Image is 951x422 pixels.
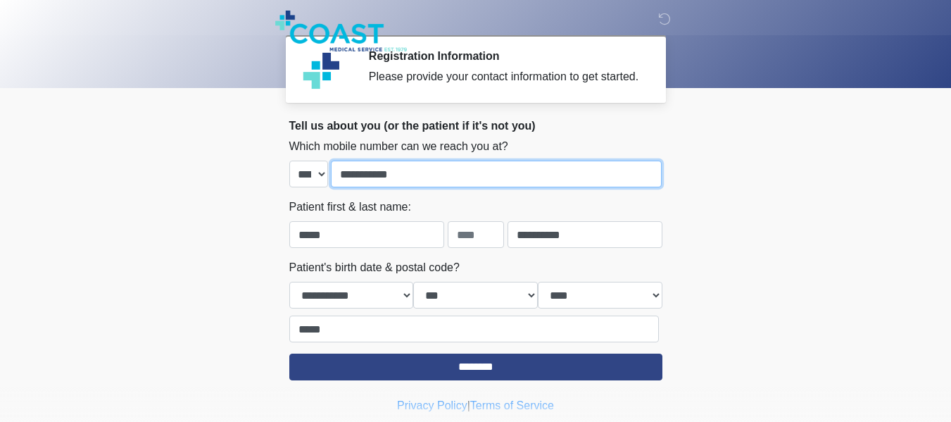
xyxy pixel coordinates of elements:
[289,138,508,155] label: Which mobile number can we reach you at?
[289,119,662,132] h2: Tell us about you (or the patient if it's not you)
[369,68,641,85] div: Please provide your contact information to get started.
[397,399,467,411] a: Privacy Policy
[300,49,342,92] img: Agent Avatar
[467,399,470,411] a: |
[289,199,411,216] label: Patient first & last name:
[275,11,408,51] img: Coast Medical Service Logo
[470,399,554,411] a: Terms of Service
[289,259,460,276] label: Patient's birth date & postal code?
